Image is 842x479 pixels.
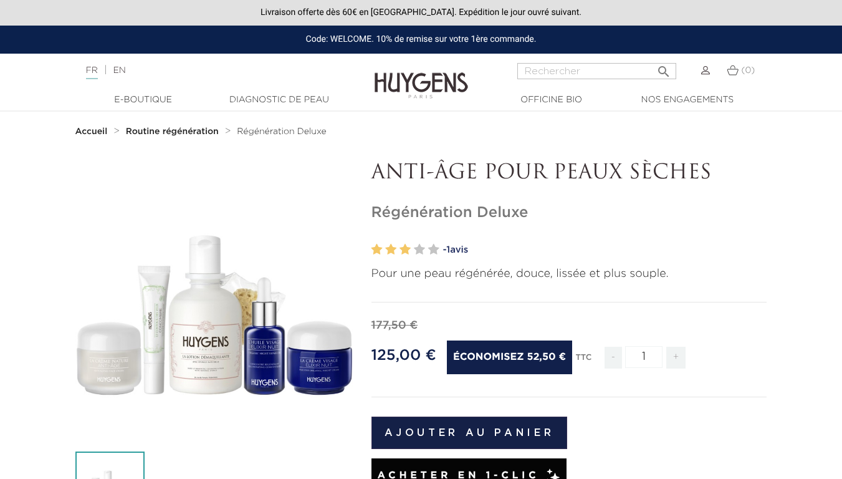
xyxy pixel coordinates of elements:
[375,52,468,100] img: Huygens
[625,346,663,368] input: Quantité
[126,127,222,137] a: Routine régénération
[371,320,418,331] span: 177,50 €
[625,94,750,107] a: Nos engagements
[605,347,622,369] span: -
[446,245,450,254] span: 1
[371,266,767,283] p: Pour une peau régénérée, douce, lissée et plus souple.
[414,241,425,259] label: 4
[237,127,326,137] a: Régénération Deluxe
[75,127,108,136] strong: Accueil
[517,63,676,79] input: Rechercher
[399,241,411,259] label: 3
[371,348,436,363] span: 125,00 €
[666,347,686,369] span: +
[371,162,767,185] p: ANTI-ÂGE POUR PEAUX SÈCHES
[86,66,98,79] a: FR
[443,241,767,259] a: -1avis
[371,204,767,222] h1: Régénération Deluxe
[237,127,326,136] span: Régénération Deluxe
[80,63,342,78] div: |
[385,241,396,259] label: 2
[489,94,614,107] a: Officine Bio
[656,60,671,75] i: 
[126,127,219,136] strong: Routine régénération
[741,66,755,75] span: (0)
[428,241,439,259] label: 5
[653,59,675,76] button: 
[575,344,591,378] div: TTC
[447,341,572,374] span: Économisez 52,50 €
[81,94,206,107] a: E-Boutique
[371,417,568,449] button: Ajouter au panier
[75,127,110,137] a: Accueil
[217,94,342,107] a: Diagnostic de peau
[113,66,125,75] a: EN
[371,241,383,259] label: 1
